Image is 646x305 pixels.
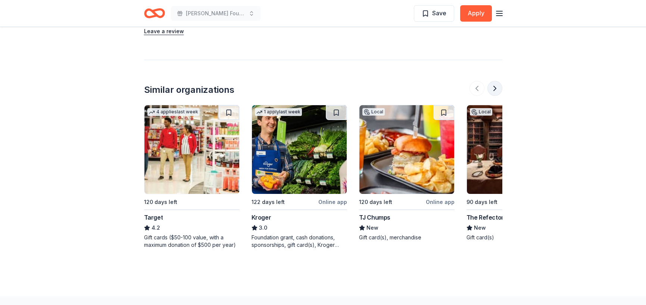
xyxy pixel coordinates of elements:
[186,9,246,18] span: [PERSON_NAME] Foundation for Educational Advancement (FFEA)
[252,234,347,249] div: Foundation grant, cash donations, sponsorships, gift card(s), Kroger products
[152,223,160,232] span: 4.2
[259,223,267,232] span: 3.0
[466,234,562,241] div: Gift card(s)
[359,105,455,241] a: Image for TJ ChumpsLocal120 days leftOnline appTJ ChumpsNewGift card(s), merchandise
[359,234,455,241] div: Gift card(s), merchandise
[366,223,378,232] span: New
[144,4,165,22] a: Home
[467,105,562,194] img: Image for The Refectory Restaurant
[255,108,302,116] div: 1 apply last week
[144,105,240,249] a: Image for Target4 applieslast week120 days leftTarget4.2Gift cards ($50-100 value, with a maximum...
[171,6,260,21] button: [PERSON_NAME] Foundation for Educational Advancement (FFEA)
[466,198,497,207] div: 90 days left
[252,105,347,194] img: Image for Kroger
[359,105,454,194] img: Image for TJ Chumps
[144,213,163,222] div: Target
[432,8,446,18] span: Save
[466,105,562,241] a: Image for The Refectory RestaurantLocal90 days leftOnline appThe Refectory RestaurantNewGift card(s)
[252,198,285,207] div: 122 days left
[144,234,240,249] div: Gift cards ($50-100 value, with a maximum donation of $500 per year)
[359,213,390,222] div: TJ Chumps
[318,197,347,207] div: Online app
[144,198,177,207] div: 120 days left
[147,108,200,116] div: 4 applies last week
[414,5,454,22] button: Save
[144,84,234,96] div: Similar organizations
[144,105,239,194] img: Image for Target
[426,197,455,207] div: Online app
[144,27,184,36] button: Leave a review
[252,213,271,222] div: Kroger
[252,105,347,249] a: Image for Kroger1 applylast week122 days leftOnline appKroger3.0Foundation grant, cash donations,...
[359,198,392,207] div: 120 days left
[474,223,486,232] span: New
[460,5,492,22] button: Apply
[470,108,492,116] div: Local
[466,213,540,222] div: The Refectory Restaurant
[362,108,385,116] div: Local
